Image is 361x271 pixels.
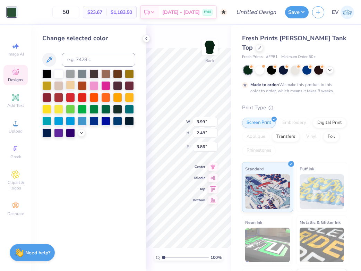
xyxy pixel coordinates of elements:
[332,6,354,19] a: EV
[242,54,263,60] span: Fresh Prints
[193,176,205,180] span: Middle
[245,219,262,226] span: Neon Ink
[242,132,270,142] div: Applique
[281,54,316,60] span: Minimum Order: 50 +
[193,198,205,203] span: Bottom
[300,165,314,172] span: Puff Ink
[332,8,339,16] span: EV
[250,82,336,94] div: We make this product in this color to order, which means it takes 8 weeks.
[323,132,339,142] div: Foil
[10,154,21,160] span: Greek
[245,228,290,262] img: Neon Ink
[8,77,23,83] span: Designs
[242,118,276,128] div: Screen Print
[111,9,132,16] span: $1,183.50
[242,145,276,156] div: Rhinestones
[278,118,311,128] div: Embroidery
[285,6,309,18] button: Save
[7,211,24,217] span: Decorate
[245,174,290,209] img: Standard
[203,40,217,54] img: Back
[52,6,79,18] input: – –
[242,34,346,52] span: Fresh Prints [PERSON_NAME] Tank Top
[300,219,341,226] span: Metallic & Glitter Ink
[8,51,24,57] span: Image AI
[250,82,279,87] strong: Made to order:
[193,187,205,192] span: Top
[302,132,321,142] div: Vinyl
[313,118,346,128] div: Digital Print
[341,6,354,19] img: Emily Von Buttlar
[205,58,214,64] div: Back
[3,180,28,191] span: Clipart & logos
[42,34,135,43] div: Change selected color
[204,10,211,15] span: FREE
[25,249,50,256] strong: Need help?
[193,164,205,169] span: Center
[266,54,278,60] span: # FP81
[242,104,347,112] div: Print Type
[87,9,102,16] span: $23.67
[62,53,135,67] input: e.g. 7428 c
[272,132,300,142] div: Transfers
[7,103,24,108] span: Add Text
[210,254,222,261] span: 100 %
[162,9,200,16] span: [DATE] - [DATE]
[9,128,23,134] span: Upload
[231,5,282,19] input: Untitled Design
[245,165,264,172] span: Standard
[300,174,344,209] img: Puff Ink
[300,228,344,262] img: Metallic & Glitter Ink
